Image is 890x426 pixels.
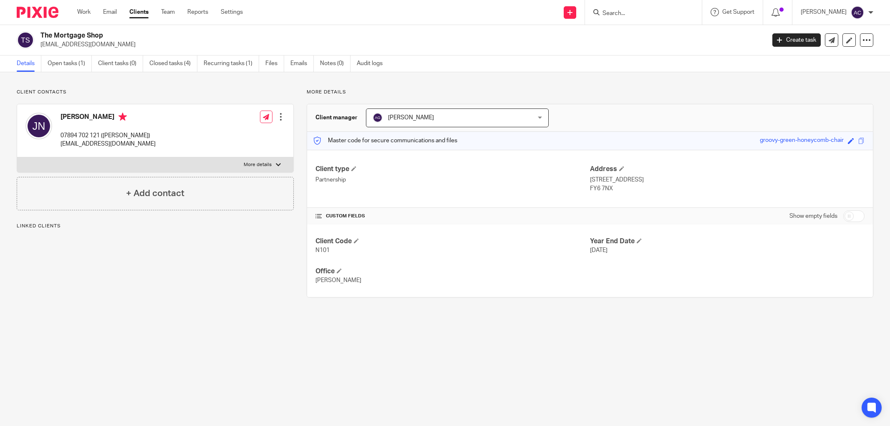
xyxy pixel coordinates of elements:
[17,31,34,49] img: svg%3E
[118,113,127,121] i: Primary
[149,55,197,72] a: Closed tasks (4)
[17,7,58,18] img: Pixie
[590,176,865,184] p: [STREET_ADDRESS]
[244,161,272,168] p: More details
[602,10,677,18] input: Search
[315,247,330,253] span: N101
[25,113,52,139] img: svg%3E
[17,89,294,96] p: Client contacts
[315,277,361,283] span: [PERSON_NAME]
[772,33,821,47] a: Create task
[851,6,864,19] img: svg%3E
[77,8,91,16] a: Work
[17,55,41,72] a: Details
[290,55,314,72] a: Emails
[590,247,608,253] span: [DATE]
[265,55,284,72] a: Files
[590,184,865,193] p: FY6 7NX
[40,31,616,40] h2: The Mortgage Shop
[373,113,383,123] img: svg%3E
[315,237,590,246] h4: Client Code
[187,8,208,16] a: Reports
[590,165,865,174] h4: Address
[760,136,844,146] div: groovy-green-honeycomb-chair
[48,55,92,72] a: Open tasks (1)
[17,223,294,229] p: Linked clients
[103,8,117,16] a: Email
[315,176,590,184] p: Partnership
[307,89,873,96] p: More details
[315,113,358,122] h3: Client manager
[126,187,184,200] h4: + Add contact
[315,165,590,174] h4: Client type
[320,55,350,72] a: Notes (0)
[315,267,590,276] h4: Office
[98,55,143,72] a: Client tasks (0)
[590,237,865,246] h4: Year End Date
[722,9,754,15] span: Get Support
[801,8,847,16] p: [PERSON_NAME]
[357,55,389,72] a: Audit logs
[789,212,837,220] label: Show empty fields
[221,8,243,16] a: Settings
[204,55,259,72] a: Recurring tasks (1)
[313,136,457,145] p: Master code for secure communications and files
[129,8,149,16] a: Clients
[61,113,156,123] h4: [PERSON_NAME]
[388,115,434,121] span: [PERSON_NAME]
[315,213,590,219] h4: CUSTOM FIELDS
[61,131,156,140] p: 07894 702 121 ([PERSON_NAME])
[61,140,156,148] p: [EMAIL_ADDRESS][DOMAIN_NAME]
[161,8,175,16] a: Team
[40,40,760,49] p: [EMAIL_ADDRESS][DOMAIN_NAME]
